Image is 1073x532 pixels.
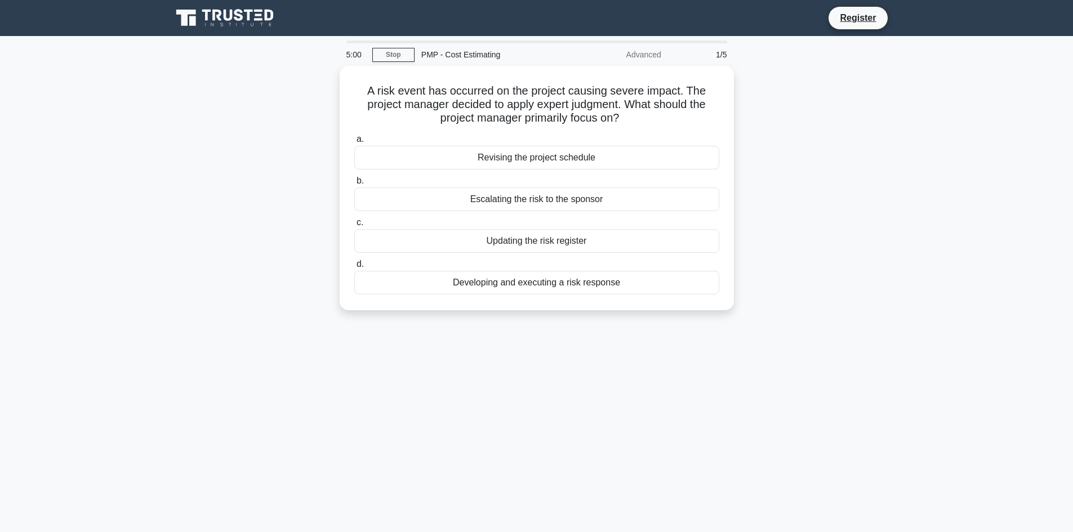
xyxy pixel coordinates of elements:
[357,134,364,144] span: a.
[354,187,719,211] div: Escalating the risk to the sponsor
[340,43,372,66] div: 5:00
[357,259,364,269] span: d.
[357,217,363,227] span: c.
[354,229,719,253] div: Updating the risk register
[353,84,720,126] h5: A risk event has occurred on the project causing severe impact. The project manager decided to ap...
[569,43,668,66] div: Advanced
[668,43,734,66] div: 1/5
[833,11,883,25] a: Register
[357,176,364,185] span: b.
[354,146,719,169] div: Revising the project schedule
[354,271,719,294] div: Developing and executing a risk response
[372,48,415,62] a: Stop
[415,43,569,66] div: PMP - Cost Estimating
